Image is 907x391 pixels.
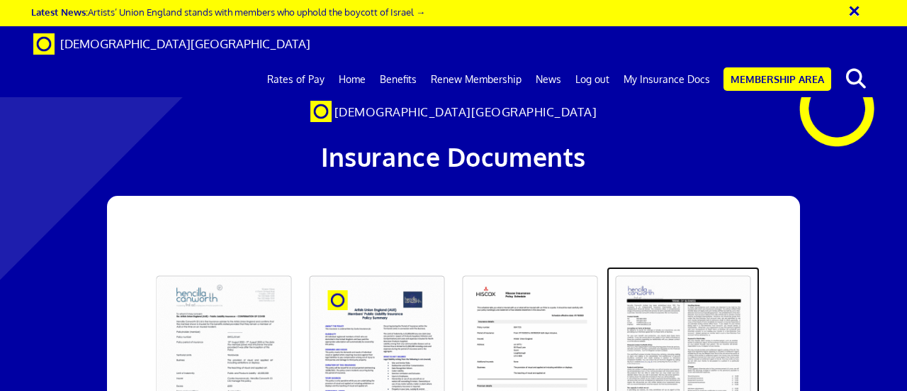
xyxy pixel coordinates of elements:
a: Rates of Pay [260,62,332,97]
a: News [529,62,568,97]
button: search [834,64,877,94]
span: [DEMOGRAPHIC_DATA][GEOGRAPHIC_DATA] [60,36,310,51]
a: Benefits [373,62,424,97]
a: Home [332,62,373,97]
span: [DEMOGRAPHIC_DATA][GEOGRAPHIC_DATA] [334,104,597,119]
strong: Latest News: [31,6,88,18]
a: Renew Membership [424,62,529,97]
a: Brand [DEMOGRAPHIC_DATA][GEOGRAPHIC_DATA] [23,26,321,62]
span: Insurance Documents [321,141,586,172]
a: My Insurance Docs [616,62,717,97]
a: Membership Area [723,67,831,91]
a: Latest News:Artists’ Union England stands with members who uphold the boycott of Israel → [31,6,425,18]
a: Log out [568,62,616,97]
